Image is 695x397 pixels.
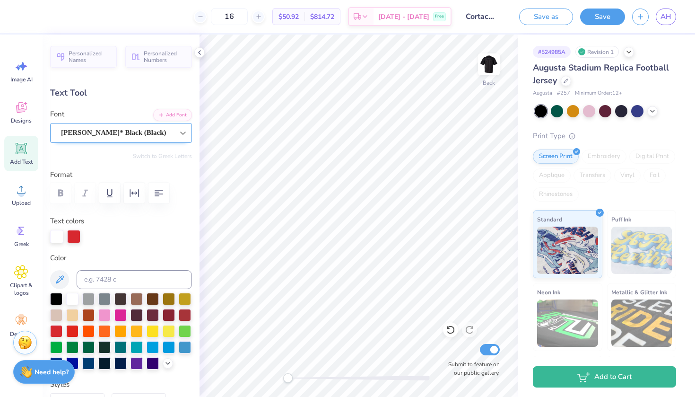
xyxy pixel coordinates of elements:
[6,282,37,297] span: Clipart & logos
[575,89,622,97] span: Minimum Order: 12 +
[582,150,626,164] div: Embroidery
[133,152,192,160] button: Switch to Greek Letters
[12,199,31,207] span: Upload
[50,109,64,120] label: Font
[10,158,33,166] span: Add Text
[537,300,598,347] img: Neon Ink
[614,168,641,183] div: Vinyl
[656,9,676,25] a: AH
[50,46,117,68] button: Personalized Names
[278,12,299,22] span: $50.92
[611,300,672,347] img: Metallic & Glitter Ink
[533,168,571,183] div: Applique
[660,11,671,22] span: AH
[283,373,293,383] div: Accessibility label
[77,270,192,289] input: e.g. 7428 c
[611,227,672,274] img: Puff Ink
[483,79,495,87] div: Back
[611,214,631,224] span: Puff Ink
[575,46,619,58] div: Revision 1
[580,9,625,25] button: Save
[11,117,32,124] span: Designs
[533,62,669,86] span: Augusta Stadium Replica Football Jersey
[310,12,334,22] span: $814.72
[479,55,498,74] img: Back
[643,168,666,183] div: Foil
[211,8,248,25] input: – –
[14,240,29,248] span: Greek
[50,87,192,99] div: Text Tool
[443,360,500,377] label: Submit to feature on our public gallery.
[533,131,676,141] div: Print Type
[50,253,192,264] label: Color
[125,46,192,68] button: Personalized Numbers
[35,368,69,377] strong: Need help?
[50,169,192,180] label: Format
[533,89,552,97] span: Augusta
[459,7,505,26] input: Untitled Design
[557,89,570,97] span: # 257
[533,150,579,164] div: Screen Print
[144,50,186,63] span: Personalized Numbers
[10,330,33,338] span: Decorate
[533,187,579,202] div: Rhinestones
[533,46,571,58] div: # 524985A
[533,366,676,388] button: Add to Cart
[537,227,598,274] img: Standard
[537,214,562,224] span: Standard
[629,150,675,164] div: Digital Print
[50,379,69,390] label: Styles
[378,12,429,22] span: [DATE] - [DATE]
[50,216,84,227] label: Text colors
[611,287,667,297] span: Metallic & Glitter Ink
[153,109,192,121] button: Add Font
[537,287,560,297] span: Neon Ink
[69,50,111,63] span: Personalized Names
[10,76,33,83] span: Image AI
[519,9,573,25] button: Save as
[435,13,444,20] span: Free
[573,168,611,183] div: Transfers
